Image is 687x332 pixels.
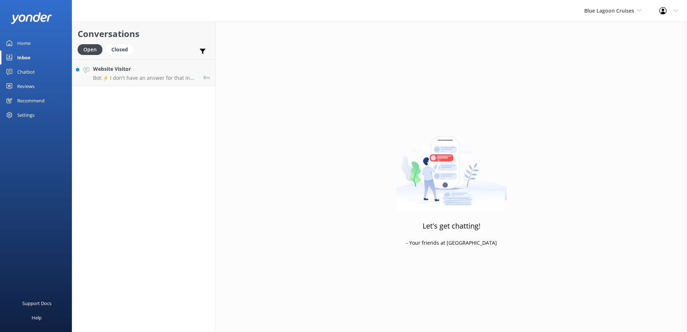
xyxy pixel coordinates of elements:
div: Help [32,310,42,325]
a: Website VisitorBot:⚡ I don't have an answer for that in my knowledge base. Please try and rephras... [72,59,215,86]
span: Blue Lagoon Cruises [584,7,634,14]
div: Reviews [17,79,34,93]
p: Bot: ⚡ I don't have an answer for that in my knowledge base. Please try and rephrase your questio... [93,75,198,81]
p: - Your friends at [GEOGRAPHIC_DATA] [406,239,497,247]
h3: Let's get chatting! [423,220,480,232]
div: Inbox [17,50,31,65]
img: yonder-white-logo.png [11,12,52,24]
div: Support Docs [22,296,51,310]
h4: Website Visitor [93,65,198,73]
img: artwork of a man stealing a conversation from at giant smartphone [396,121,507,211]
a: Open [78,45,106,53]
div: Recommend [17,93,45,108]
div: Settings [17,108,34,122]
div: Closed [106,44,133,55]
div: Open [78,44,102,55]
span: Sep 12 2025 11:40am (UTC +12:00) Pacific/Auckland [203,74,210,80]
div: Home [17,36,31,50]
h2: Conversations [78,27,210,41]
div: Chatbot [17,65,35,79]
a: Closed [106,45,137,53]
